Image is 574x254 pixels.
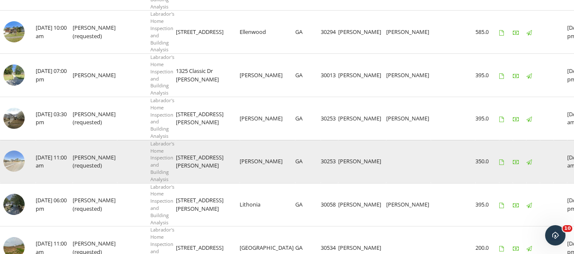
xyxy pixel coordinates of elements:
[73,54,117,97] td: [PERSON_NAME]
[475,140,499,183] td: 350.0
[295,183,321,226] td: GA
[338,140,386,183] td: [PERSON_NAME]
[386,97,431,140] td: [PERSON_NAME]
[240,11,295,54] td: Ellenwood
[338,11,386,54] td: [PERSON_NAME]
[321,11,338,54] td: 30294
[545,225,566,246] iframe: Intercom live chat
[3,64,25,86] img: streetview
[240,54,295,97] td: [PERSON_NAME]
[150,97,174,139] span: Labrador's Home Inspection and Building Analysis
[563,225,572,232] span: 10
[240,140,295,183] td: [PERSON_NAME]
[295,54,321,97] td: GA
[386,11,431,54] td: [PERSON_NAME]
[338,183,386,226] td: [PERSON_NAME]
[176,183,240,226] td: [STREET_ADDRESS][PERSON_NAME]
[240,97,295,140] td: [PERSON_NAME]
[36,11,73,54] td: [DATE] 10:00 am
[3,108,25,129] img: streetview
[295,140,321,183] td: GA
[338,97,386,140] td: [PERSON_NAME]
[475,97,499,140] td: 395.0
[240,183,295,226] td: Lithonia
[386,183,431,226] td: [PERSON_NAME]
[36,183,73,226] td: [DATE] 06:00 pm
[3,151,25,172] img: streetview
[176,54,240,97] td: 1325 Classic Dr [PERSON_NAME]
[176,11,240,54] td: [STREET_ADDRESS]
[386,54,431,97] td: [PERSON_NAME]
[321,54,338,97] td: 30013
[73,183,117,226] td: [PERSON_NAME] (requested)
[295,97,321,140] td: GA
[73,140,117,183] td: [PERSON_NAME] (requested)
[36,140,73,183] td: [DATE] 11:00 am
[475,54,499,97] td: 395.0
[3,194,25,215] img: streetview
[150,11,174,53] span: Labrador's Home Inspection and Building Analysis
[36,54,73,97] td: [DATE] 07:00 pm
[3,21,25,42] img: streetview
[475,11,499,54] td: 585.0
[150,184,174,226] span: Labrador's Home Inspection and Building Analysis
[338,54,386,97] td: [PERSON_NAME]
[321,97,338,140] td: 30253
[475,183,499,226] td: 395.0
[176,97,240,140] td: [STREET_ADDRESS][PERSON_NAME]
[73,97,117,140] td: [PERSON_NAME] (requested)
[176,140,240,183] td: [STREET_ADDRESS][PERSON_NAME]
[36,97,73,140] td: [DATE] 03:30 pm
[321,183,338,226] td: 30058
[321,140,338,183] td: 30253
[150,54,174,96] span: Labrador's Home Inspection and Building Analysis
[295,11,321,54] td: GA
[73,11,117,54] td: [PERSON_NAME] (requested)
[150,140,174,182] span: Labrador's Home Inspection and Building Analysis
